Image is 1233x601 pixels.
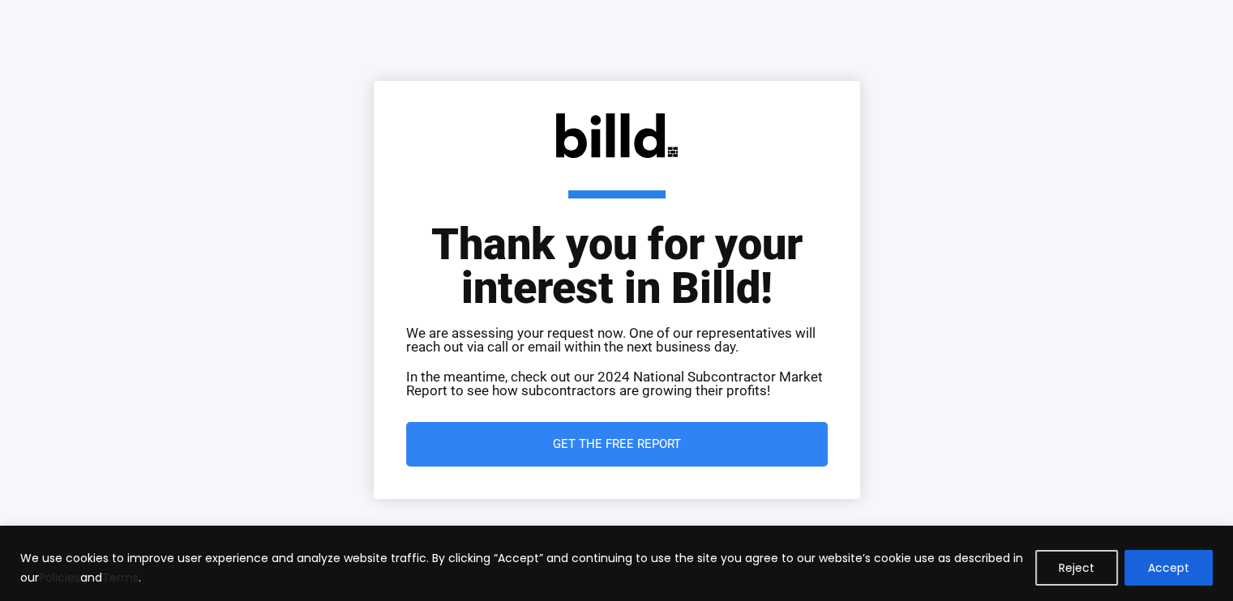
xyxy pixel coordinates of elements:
[1035,550,1118,586] button: Reject
[1124,550,1213,586] button: Accept
[406,190,828,310] h1: Thank you for your interest in Billd!
[553,438,681,450] span: Get the Free Report
[20,548,1023,587] p: We use cookies to improve user experience and analyze website traffic. By clicking “Accept” and c...
[406,326,828,354] p: We are assessing your request now. One of our representatives will reach out via call or email wi...
[406,422,828,467] a: Get the Free Report
[406,370,828,398] p: In the meantime, check out our 2024 National Subcontractor Market Report to see how subcontractor...
[102,569,139,586] a: Terms
[39,569,80,586] a: Policies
